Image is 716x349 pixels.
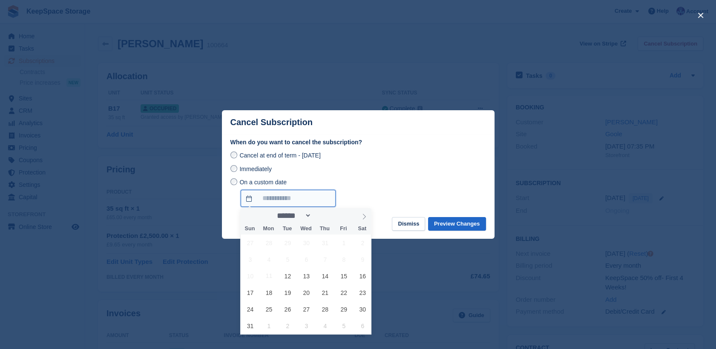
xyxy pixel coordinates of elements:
input: Cancel at end of term - [DATE] [230,152,237,158]
span: Mon [259,226,278,232]
span: Sat [353,226,371,232]
span: August 9, 2025 [354,251,371,268]
span: August 13, 2025 [298,268,315,284]
span: September 6, 2025 [354,318,371,334]
span: Immediately [239,166,271,172]
span: August 26, 2025 [279,301,296,318]
input: On a custom date [241,190,336,207]
span: August 15, 2025 [336,268,352,284]
input: On a custom date [230,178,237,185]
label: When do you want to cancel the subscription? [230,138,486,147]
span: Sun [240,226,259,232]
span: August 8, 2025 [336,251,352,268]
span: July 30, 2025 [298,235,315,251]
span: September 4, 2025 [317,318,334,334]
span: August 30, 2025 [354,301,371,318]
span: August 17, 2025 [242,284,259,301]
span: August 6, 2025 [298,251,315,268]
span: September 1, 2025 [261,318,277,334]
span: August 18, 2025 [261,284,277,301]
span: July 29, 2025 [279,235,296,251]
p: Cancel Subscription [230,117,313,127]
span: Cancel at end of term - [DATE] [239,152,320,159]
span: July 27, 2025 [242,235,259,251]
span: August 11, 2025 [261,268,277,284]
button: Dismiss [392,217,425,231]
span: August 20, 2025 [298,284,315,301]
span: August 5, 2025 [279,251,296,268]
span: August 22, 2025 [336,284,352,301]
span: August 14, 2025 [317,268,334,284]
span: August 2, 2025 [354,235,371,251]
span: July 31, 2025 [317,235,334,251]
span: Tue [278,226,296,232]
input: Year [311,211,338,220]
span: August 1, 2025 [336,235,352,251]
span: August 4, 2025 [261,251,277,268]
span: Thu [315,226,334,232]
span: August 21, 2025 [317,284,334,301]
span: August 3, 2025 [242,251,259,268]
span: August 16, 2025 [354,268,371,284]
span: September 2, 2025 [279,318,296,334]
button: Preview Changes [428,217,486,231]
span: September 3, 2025 [298,318,315,334]
span: August 28, 2025 [317,301,334,318]
span: August 25, 2025 [261,301,277,318]
span: August 23, 2025 [354,284,371,301]
span: Wed [296,226,315,232]
input: Immediately [230,165,237,172]
span: August 10, 2025 [242,268,259,284]
button: close [694,9,707,22]
span: July 28, 2025 [261,235,277,251]
span: August 19, 2025 [279,284,296,301]
span: August 27, 2025 [298,301,315,318]
span: Fri [334,226,353,232]
span: On a custom date [239,179,287,186]
span: September 5, 2025 [336,318,352,334]
span: August 31, 2025 [242,318,259,334]
span: August 29, 2025 [336,301,352,318]
span: August 24, 2025 [242,301,259,318]
span: August 12, 2025 [279,268,296,284]
select: Month [274,211,311,220]
span: August 7, 2025 [317,251,334,268]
